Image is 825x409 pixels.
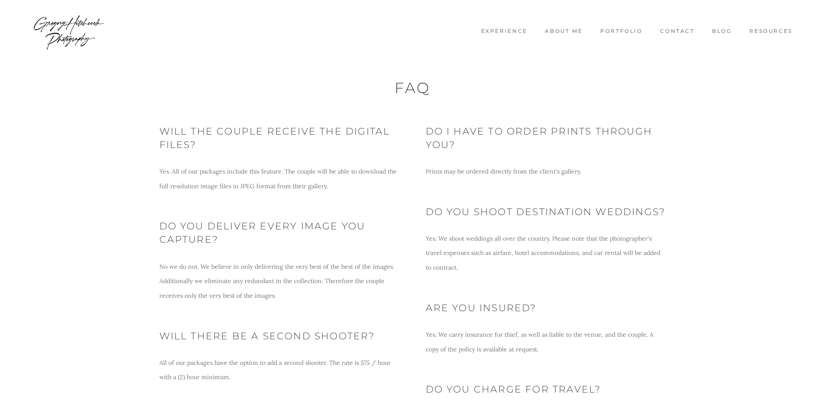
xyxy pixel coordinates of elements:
h3: Will the couple receive the digital files? [159,125,400,151]
h3: Are you insured? [426,301,666,315]
h3: Will there be a second shooter? [159,329,400,343]
p: No we do not. We believe in only delivering the very best of the best of the images. Additionally... [159,260,400,303]
h1: FAQ [159,78,666,99]
p: Yes. All of our packages include this feature. The couple will be able to download the full resol... [159,164,400,193]
h3: Do you deliver every image you capture? [159,219,400,246]
p: All of our packages have the option to add a second shooter. The rate is $75 / hour with a (2) ho... [159,356,400,385]
a: Experience [474,28,534,35]
a: Contact [654,28,701,35]
p: Yes. We shoot weddings all over the country. Please note that the photographer's travel expenses ... [426,232,666,275]
a: Resources [743,28,799,35]
p: Yes. We carry insurance for thief, as well as liable to the venue, and the couple. A copy of the ... [426,328,666,357]
a: Portfolio [594,28,649,35]
p: Prints may be ordered directly from the client's gallery. [426,164,666,179]
h3: Do I have to order prints through you? [426,125,666,151]
h3: Do you charge for travel? [426,383,666,396]
a: About me [538,28,589,35]
img: Wedding Photographer Boston - Gregory Hitchcock Photography [32,4,105,56]
a: Blog [705,28,738,35]
h3: Do you shoot destination weddings? [426,205,666,219]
